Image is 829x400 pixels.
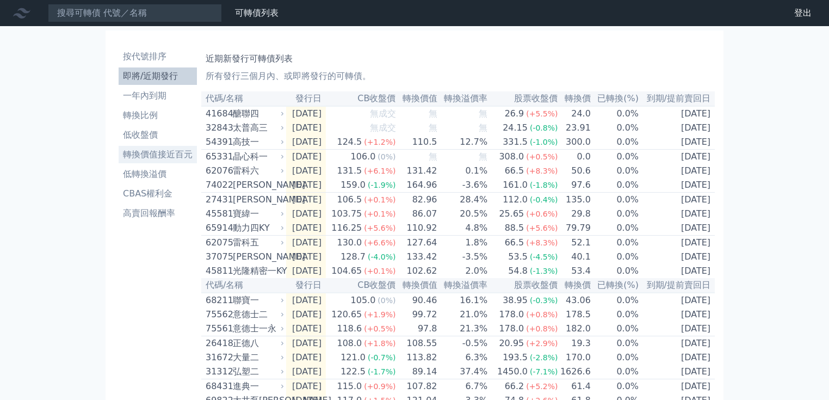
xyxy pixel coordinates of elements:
td: 135.0 [558,193,591,207]
td: 4.8% [438,221,488,236]
div: 159.0 [338,179,368,192]
div: 128.7 [338,250,368,263]
td: 37.4% [438,365,488,379]
td: 99.72 [397,307,438,322]
span: (+5.2%) [526,382,558,391]
span: (-0.4%) [530,195,558,204]
span: (+5.5%) [526,109,558,118]
th: 股票收盤價 [488,278,558,293]
div: 正德八 [233,337,282,350]
td: 178.5 [558,307,591,322]
span: (-0.8%) [530,124,558,132]
span: (0%) [378,296,395,305]
td: 107.82 [397,379,438,394]
div: 54391 [206,136,230,149]
div: 38.95 [500,294,530,307]
li: 一年內到期 [119,89,197,102]
div: 雷科六 [233,164,282,177]
td: [DATE] [286,106,326,121]
td: 50.6 [558,164,591,178]
div: 122.5 [338,365,368,378]
span: (-4.0%) [368,253,396,261]
td: 43.06 [558,293,591,307]
div: 115.0 [335,380,364,393]
div: 105.0 [349,294,378,307]
div: 66.5 [503,236,527,249]
div: 118.6 [335,322,364,335]
td: [DATE] [639,264,715,278]
td: [DATE] [286,264,326,278]
span: (-1.0%) [530,138,558,146]
td: [DATE] [286,221,326,236]
li: CBAS權利金 [119,187,197,200]
td: 108.55 [397,336,438,351]
div: 20.95 [497,337,526,350]
div: 45811 [206,264,230,278]
div: 103.75 [329,207,364,220]
span: (+6.6%) [364,238,395,247]
p: 所有發行三個月內、或即將發行的可轉債。 [206,70,710,83]
td: 16.1% [438,293,488,307]
td: 300.0 [558,135,591,150]
h1: 近期新發行可轉債列表 [206,52,710,65]
td: 0.0% [591,106,639,121]
td: 6.3% [438,350,488,365]
div: 41684 [206,107,230,120]
td: 0.0% [591,379,639,394]
td: [DATE] [286,293,326,307]
div: 醣聯四 [233,107,282,120]
a: 按代號排序 [119,48,197,65]
li: 按代號排序 [119,50,197,63]
span: 無成交 [370,122,396,133]
div: 131.5 [335,164,364,177]
td: 52.1 [558,236,591,250]
span: (-1.3%) [530,267,558,275]
td: [DATE] [286,336,326,351]
td: [DATE] [286,178,326,193]
a: 即將/近期發行 [119,67,197,85]
td: 0.0% [591,121,639,135]
td: 113.82 [397,350,438,365]
span: 無 [429,108,437,119]
td: 0.0% [591,178,639,193]
td: 182.0 [558,322,591,336]
div: 31672 [206,351,230,364]
a: 低收盤價 [119,126,197,144]
th: 轉換價值 [397,91,438,106]
div: 178.0 [497,308,526,321]
span: (+1.9%) [364,310,395,319]
div: 31312 [206,365,230,378]
td: 21.3% [438,322,488,336]
div: 太普高三 [233,121,282,134]
div: 高技一 [233,136,282,149]
div: 大量二 [233,351,282,364]
td: [DATE] [639,350,715,365]
td: 0.0% [591,365,639,379]
span: (+0.1%) [364,210,395,218]
td: 86.07 [397,207,438,221]
div: 雷科五 [233,236,282,249]
td: 40.1 [558,250,591,264]
th: 已轉換(%) [591,278,639,293]
td: [DATE] [639,121,715,135]
div: 意德士一永 [233,322,282,335]
td: 0.0% [591,135,639,150]
span: 無 [429,122,437,133]
td: 29.8 [558,207,591,221]
div: 112.0 [500,193,530,206]
li: 轉換比例 [119,109,197,122]
td: 170.0 [558,350,591,365]
div: 88.5 [503,221,527,235]
td: 110.92 [397,221,438,236]
span: (+8.3%) [526,167,558,175]
td: 0.0% [591,307,639,322]
div: 68211 [206,294,230,307]
span: 無 [479,151,487,162]
div: 54.8 [506,264,530,278]
th: 轉換價 [558,278,591,293]
a: 高賣回報酬率 [119,205,197,222]
div: 32843 [206,121,230,134]
div: 120.65 [329,308,364,321]
span: 無 [479,108,487,119]
span: 無 [479,122,487,133]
